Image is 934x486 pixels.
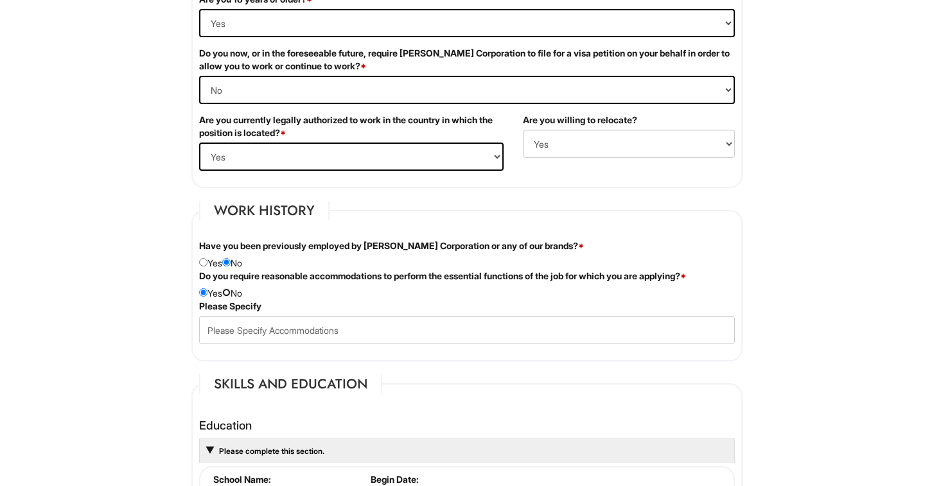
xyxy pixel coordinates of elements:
input: Please Specify Accommodations [199,316,735,344]
h4: Education [199,419,735,432]
label: Have you been previously employed by [PERSON_NAME] Corporation or any of our brands? [199,239,584,252]
select: (Yes / No) [199,9,735,37]
a: Please complete this section. [218,446,324,456]
label: Begin Date: [371,474,549,485]
label: Are you currently legally authorized to work in the country in which the position is located? [199,114,504,139]
select: (Yes / No) [523,130,735,158]
select: (Yes / No) [199,76,735,104]
label: Do you now, or in the foreseeable future, require [PERSON_NAME] Corporation to file for a visa pe... [199,47,735,73]
label: Please Specify [199,300,261,313]
legend: Work History [199,201,330,220]
select: (Yes / No) [199,143,504,171]
label: Are you willing to relocate? [523,114,637,126]
label: Do you require reasonable accommodations to perform the essential functions of the job for which ... [199,270,686,282]
label: School Name: [213,474,366,485]
div: Yes No [189,270,745,300]
div: Yes No [189,239,745,270]
legend: Skills and Education [199,374,382,394]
